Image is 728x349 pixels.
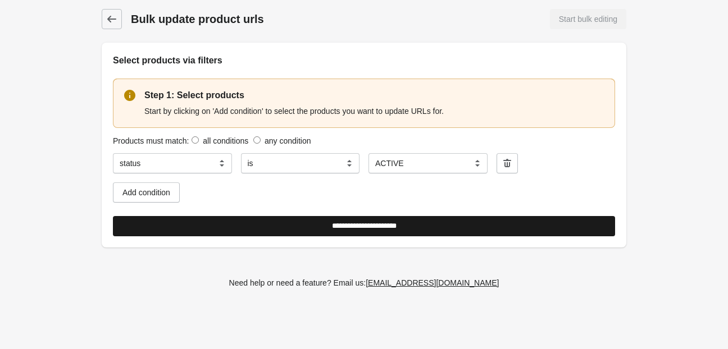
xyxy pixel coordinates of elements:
button: Add condition [113,182,180,203]
div: Products must match: [113,135,615,146]
label: all conditions [203,136,248,145]
div: Start by clicking on 'Add condition' to select the products you want to update URLs for. [144,102,604,118]
p: Step 1: Select products [144,89,604,102]
label: any condition [265,136,311,145]
a: [EMAIL_ADDRESS][DOMAIN_NAME] [361,273,503,293]
div: Need help or need a feature? Email us: [229,277,499,289]
div: Add condition [122,188,170,197]
div: [EMAIL_ADDRESS][DOMAIN_NAME] [366,278,499,287]
h2: Select products via filters [113,54,615,67]
h1: Bulk update product urls [131,11,398,27]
